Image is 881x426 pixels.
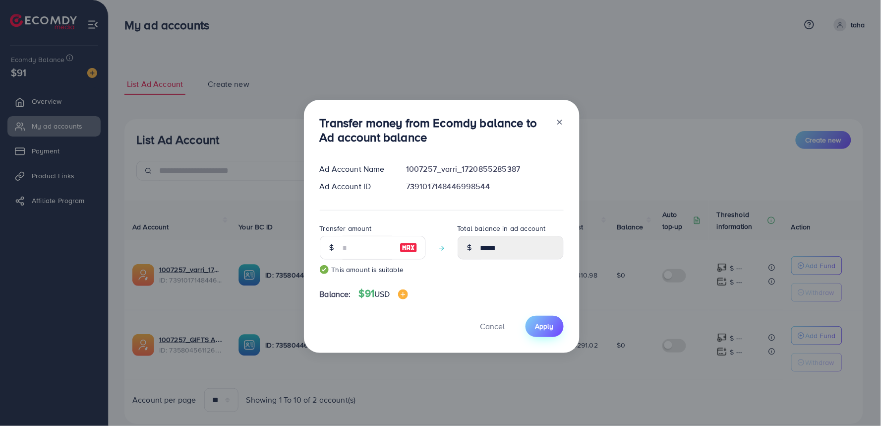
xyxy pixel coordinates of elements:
[839,381,874,419] iframe: Chat
[398,289,408,299] img: image
[320,288,351,300] span: Balance:
[480,321,505,332] span: Cancel
[320,265,426,275] small: This amount is suitable
[320,116,548,144] h3: Transfer money from Ecomdy balance to Ad account balance
[374,288,390,299] span: USD
[320,223,372,233] label: Transfer amount
[526,316,564,337] button: Apply
[312,163,399,175] div: Ad Account Name
[535,321,554,331] span: Apply
[320,265,329,274] img: guide
[398,181,571,192] div: 7391017148446998544
[398,163,571,175] div: 1007257_varri_1720855285387
[458,223,546,233] label: Total balance in ad account
[468,316,518,337] button: Cancel
[359,287,408,300] h4: $91
[400,242,417,254] img: image
[312,181,399,192] div: Ad Account ID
